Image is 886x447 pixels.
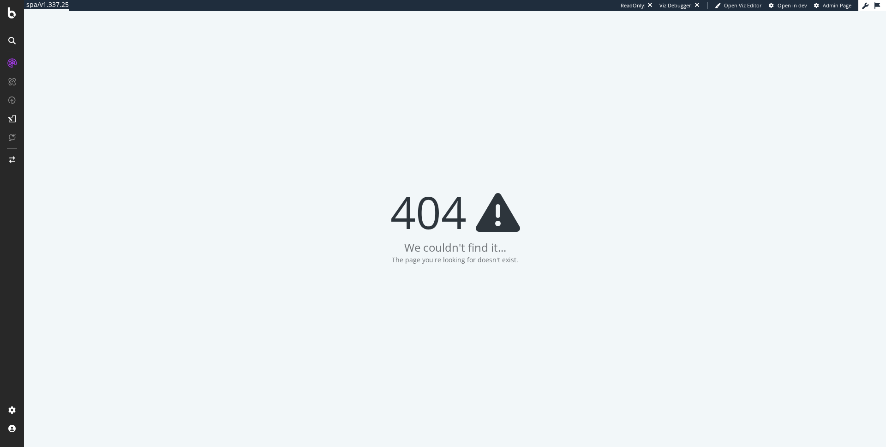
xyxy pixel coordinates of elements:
[715,2,762,9] a: Open Viz Editor
[390,189,520,235] div: 404
[659,2,693,9] div: Viz Debugger:
[823,2,851,9] span: Admin Page
[392,255,518,265] div: The page you're looking for doesn't exist.
[769,2,807,9] a: Open in dev
[404,240,506,255] div: We couldn't find it...
[814,2,851,9] a: Admin Page
[778,2,807,9] span: Open in dev
[724,2,762,9] span: Open Viz Editor
[621,2,646,9] div: ReadOnly:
